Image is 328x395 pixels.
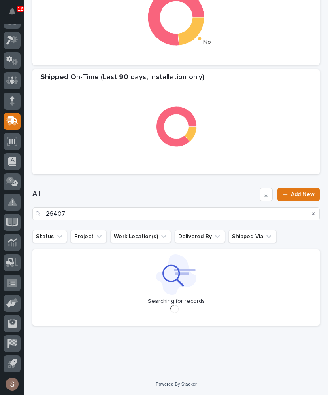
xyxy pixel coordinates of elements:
[32,190,256,199] h1: All
[277,188,320,201] a: Add New
[291,192,315,197] span: Add New
[18,6,23,12] p: 12
[32,207,320,220] input: Search
[10,8,21,21] div: Notifications12
[32,73,320,87] div: Shipped On-Time (Last 90 days, installation only)
[4,3,21,20] button: Notifications
[32,230,67,243] button: Status
[155,382,196,387] a: Powered By Stacker
[110,230,171,243] button: Work Location(s)
[4,376,21,393] button: users-avatar
[175,230,225,243] button: Delivered By
[70,230,107,243] button: Project
[228,230,277,243] button: Shipped Via
[203,40,211,45] text: No
[148,298,205,305] p: Searching for records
